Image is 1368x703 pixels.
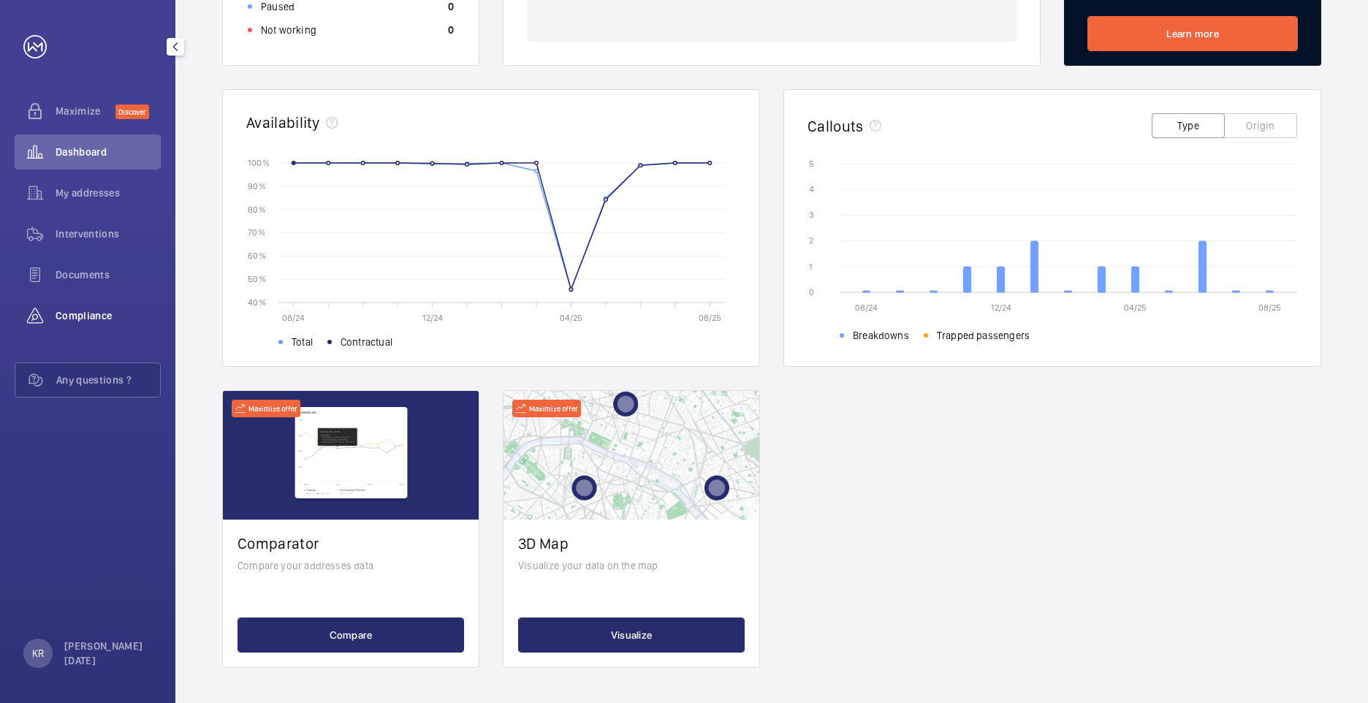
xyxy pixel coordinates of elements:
span: Dashboard [56,145,161,159]
span: Any questions ? [56,373,160,387]
h2: Comparator [237,534,464,552]
text: 70 % [248,227,265,237]
text: 60 % [248,251,266,261]
text: 12/24 [991,303,1011,313]
text: 2 [809,235,813,246]
span: Documents [56,267,161,282]
p: 0 [448,23,454,37]
text: 1 [809,262,813,272]
text: 0 [809,287,814,297]
button: Type [1152,113,1225,138]
text: 80 % [248,204,266,214]
div: Maximize offer [232,400,300,417]
button: Origin [1224,113,1297,138]
p: Visualize your data on the map [518,558,745,573]
span: Discover [115,104,149,119]
span: Trapped passengers [937,328,1030,343]
text: 08/25 [1258,303,1281,313]
span: Breakdowns [853,328,909,343]
text: 12/24 [422,313,443,323]
text: 40 % [248,297,266,307]
span: My addresses [56,186,161,200]
h2: Availability [246,113,320,132]
text: 04/25 [560,313,582,323]
div: Maximize offer [512,400,581,417]
h2: Callouts [807,117,864,135]
span: Compliance [56,308,161,323]
text: 50 % [248,274,266,284]
p: Not working [261,23,316,37]
text: 08/25 [699,313,721,323]
span: Total [292,335,313,349]
text: 08/24 [282,313,305,323]
button: Visualize [518,617,745,653]
a: Learn more [1087,16,1298,51]
p: [PERSON_NAME][DATE] [64,639,152,668]
p: KR [32,646,44,661]
text: 90 % [248,180,266,191]
span: Contractual [341,335,392,349]
text: 08/24 [855,303,878,313]
span: Interventions [56,227,161,241]
text: 3 [809,210,814,220]
h2: 3D Map [518,534,745,552]
span: Maximize [56,104,115,118]
p: Compare your addresses data [237,558,464,573]
text: 5 [809,159,814,169]
text: 4 [809,184,814,194]
button: Compare [237,617,464,653]
text: 100 % [248,157,270,167]
text: 04/25 [1124,303,1147,313]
